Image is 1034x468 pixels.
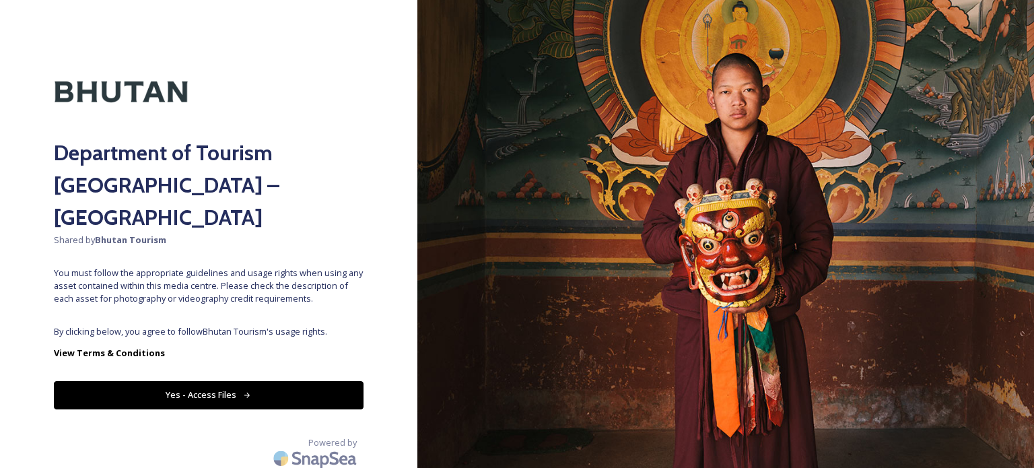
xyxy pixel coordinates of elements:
[54,345,364,361] a: View Terms & Conditions
[54,267,364,306] span: You must follow the appropriate guidelines and usage rights when using any asset contained within...
[54,381,364,409] button: Yes - Access Files
[54,54,188,130] img: Kingdom-of-Bhutan-Logo.png
[54,325,364,338] span: By clicking below, you agree to follow Bhutan Tourism 's usage rights.
[95,234,166,246] strong: Bhutan Tourism
[54,234,364,246] span: Shared by
[54,137,364,234] h2: Department of Tourism [GEOGRAPHIC_DATA] – [GEOGRAPHIC_DATA]
[308,436,357,449] span: Powered by
[54,347,165,359] strong: View Terms & Conditions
